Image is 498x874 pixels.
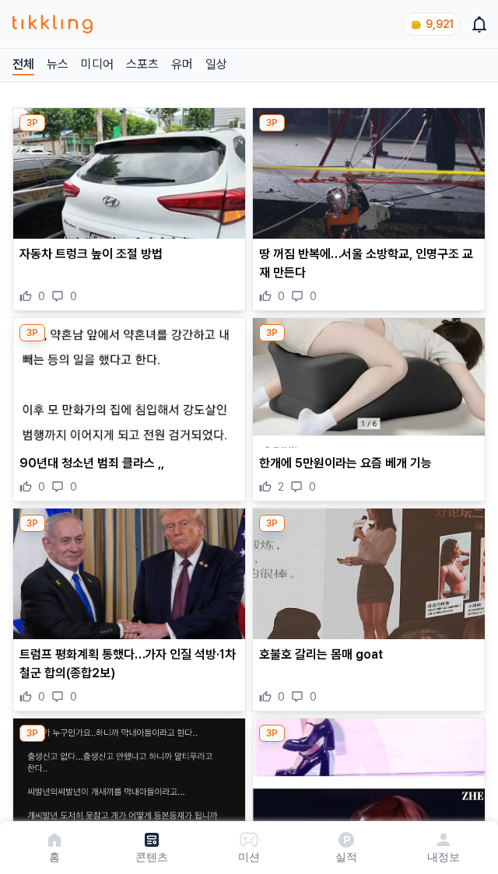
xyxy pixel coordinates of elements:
[253,718,485,849] img: 여자력은 가슴에서 나오는 게 아니다..
[171,55,193,75] a: 유머
[278,689,285,704] span: 0
[13,108,245,239] img: 자동차 트렁크 높이 조절 방법
[19,454,239,473] p: 90년대 청소년 범죄 클라스 ,,
[410,19,423,31] img: coin
[6,827,103,868] a: 홈
[259,645,479,664] p: 호불호 갈리는 몸매 goat
[13,509,245,639] img: 트럼프 평화계획 통했다…가자 인질 석방·1차 철군 합의(종합2보)
[12,107,246,311] div: 3P 자동차 트렁크 높이 조절 방법 자동차 트렁크 높이 조절 방법 0 0
[38,689,45,704] span: 0
[19,114,45,131] div: 3P
[70,689,77,704] span: 0
[335,849,357,865] p: 실적
[135,849,168,865] p: 콘텐츠
[403,12,458,36] a: coin 9,921
[205,55,227,75] a: 일상
[19,645,239,683] p: 트럼프 평화계획 통했다…가자 인질 석방·1차 철군 합의(종합2보)
[238,849,260,865] p: 미션
[259,324,285,341] div: 3P
[19,515,45,532] div: 3P
[259,245,479,282] p: 땅 꺼짐 반복에…서울 소방학교, 인명구조 교재 만든다
[49,849,60,865] p: 홈
[13,318,245,449] img: 90년대 청소년 범죄 클라스 ,,
[253,318,485,449] img: 한개에 5만원이라는 요즘 베개 기능
[259,114,285,131] div: 3P
[259,515,285,532] div: 3P
[19,245,239,264] p: 자동차 트렁크 높이 조절 방법
[12,55,34,75] a: 전체
[13,718,245,849] img: 흔한 사회복지 공무원의 일상 ,,
[309,479,316,495] span: 0
[278,479,284,495] span: 2
[426,18,454,30] span: 9,921
[126,55,159,75] a: 스포츠
[259,454,479,473] p: 한개에 5만원이라는 요즘 베개 기능
[278,288,285,304] span: 0
[70,479,77,495] span: 0
[103,827,201,868] a: 콘텐츠
[259,725,285,742] div: 3P
[201,827,298,868] button: 미션
[427,849,460,865] p: 내정보
[38,288,45,304] span: 0
[81,55,114,75] a: 미디어
[252,508,486,711] div: 3P 호불호 갈리는 몸매 goat 호불호 갈리는 몸매 goat 0 0
[12,15,93,33] img: 티끌링
[19,725,45,742] div: 3P
[253,108,485,239] img: 땅 꺼짐 반복에…서울 소방학교, 인명구조 교재 만든다
[297,827,395,868] a: 실적
[240,830,258,849] img: 미션
[12,317,246,502] div: 3P 90년대 청소년 범죄 클라스 ,, 90년대 청소년 범죄 클라스 ,, 0 0
[252,317,486,502] div: 3P 한개에 5만원이라는 요즘 베개 기능 한개에 5만원이라는 요즘 베개 기능 2 0
[310,288,317,304] span: 0
[70,288,77,304] span: 0
[253,509,485,639] img: 호불호 갈리는 몸매 goat
[252,107,486,311] div: 3P 땅 꺼짐 반복에…서울 소방학교, 인명구조 교재 만든다 땅 꺼짐 반복에…서울 소방학교, 인명구조 교재 만든다 0 0
[12,508,246,711] div: 3P 트럼프 평화계획 통했다…가자 인질 석방·1차 철군 합의(종합2보) 트럼프 평화계획 통했다…가자 인질 석방·1차 철군 합의(종합2보) 0 0
[19,324,45,341] div: 3P
[310,689,317,704] span: 0
[395,827,492,868] a: 내정보
[38,479,45,495] span: 0
[47,55,68,75] a: 뉴스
